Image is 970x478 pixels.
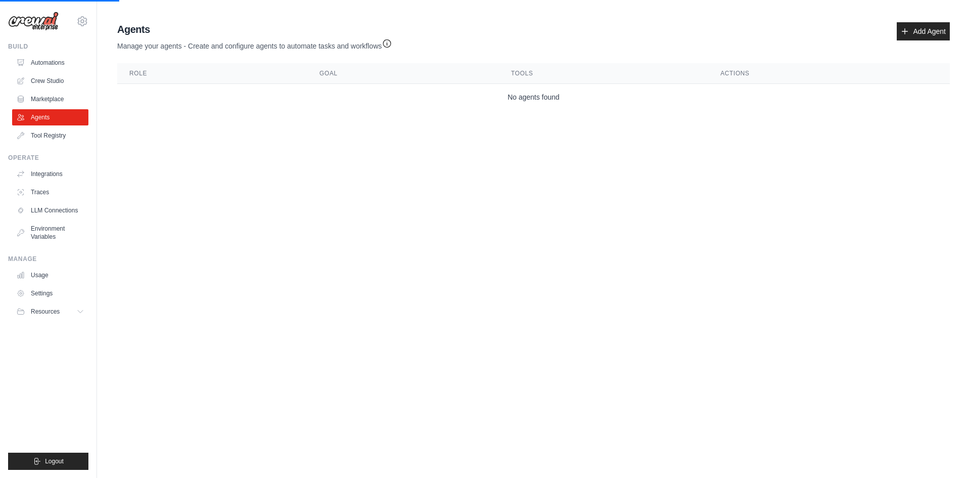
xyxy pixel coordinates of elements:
[12,55,88,71] a: Automations
[12,73,88,89] a: Crew Studio
[31,308,60,316] span: Resources
[8,453,88,470] button: Logout
[499,63,708,84] th: Tools
[117,22,392,36] h2: Agents
[8,12,59,31] img: Logo
[117,63,307,84] th: Role
[12,109,88,125] a: Agents
[8,154,88,162] div: Operate
[12,127,88,144] a: Tool Registry
[45,457,64,465] span: Logout
[12,285,88,301] a: Settings
[12,184,88,200] a: Traces
[12,166,88,182] a: Integrations
[708,63,950,84] th: Actions
[307,63,499,84] th: Goal
[12,267,88,283] a: Usage
[12,91,88,107] a: Marketplace
[8,255,88,263] div: Manage
[12,221,88,245] a: Environment Variables
[117,36,392,51] p: Manage your agents - Create and configure agents to automate tasks and workflows
[12,202,88,219] a: LLM Connections
[8,42,88,51] div: Build
[897,22,950,40] a: Add Agent
[12,303,88,320] button: Resources
[117,84,950,111] td: No agents found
